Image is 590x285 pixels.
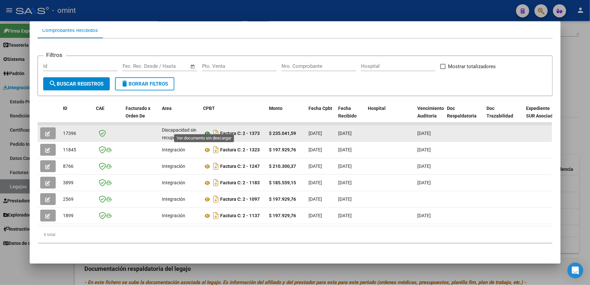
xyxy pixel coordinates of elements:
[212,161,221,171] i: Descargar documento
[160,101,201,130] datatable-header-cell: Area
[366,101,415,130] datatable-header-cell: Hospital
[339,147,352,152] span: [DATE]
[121,80,129,88] mat-icon: delete
[339,106,357,118] span: Fecha Recibido
[269,106,283,111] span: Monto
[415,101,445,130] datatable-header-cell: Vencimiento Auditoría
[487,106,514,118] span: Doc Trazabilidad
[189,63,196,70] button: Open calendar
[115,77,174,91] button: Borrar Filtros
[203,106,215,111] span: CPBT
[526,106,556,118] span: Expediente SUR Asociado
[309,147,322,152] span: [DATE]
[269,131,296,136] strong: $ 235.041,59
[447,106,477,118] span: Doc Respaldatoria
[63,106,68,111] span: ID
[162,213,186,218] span: Integración
[418,180,431,185] span: [DATE]
[339,131,352,136] span: [DATE]
[212,144,221,155] i: Descargar documento
[162,180,186,185] span: Integración
[126,106,151,118] span: Facturado x Orden De
[339,164,352,169] span: [DATE]
[212,210,221,221] i: Descargar documento
[418,164,431,169] span: [DATE]
[43,77,110,91] button: Buscar Registros
[162,106,172,111] span: Area
[63,196,74,202] span: 2569
[221,213,260,219] strong: Factura C: 2 - 1137
[309,196,322,202] span: [DATE]
[201,101,267,130] datatable-header-cell: CPBT
[61,101,94,130] datatable-header-cell: ID
[43,27,98,34] div: Comprobantes Recibidos
[267,101,306,130] datatable-header-cell: Monto
[339,213,352,218] span: [DATE]
[339,196,352,202] span: [DATE]
[96,106,105,111] span: CAE
[269,196,296,202] strong: $ 197.929,76
[418,147,431,152] span: [DATE]
[309,180,322,185] span: [DATE]
[212,177,221,188] i: Descargar documento
[162,147,186,152] span: Integración
[418,131,431,136] span: [DATE]
[162,164,186,169] span: Integración
[94,101,123,130] datatable-header-cell: CAE
[336,101,366,130] datatable-header-cell: Fecha Recibido
[568,263,583,278] div: Open Intercom Messenger
[63,147,76,152] span: 11845
[121,81,168,87] span: Borrar Filtros
[269,213,296,218] strong: $ 197.929,76
[38,226,553,243] div: 6 total
[63,180,74,185] span: 3899
[309,164,322,169] span: [DATE]
[162,127,197,140] span: Discapacidad sin recupero
[123,63,144,69] input: Start date
[445,101,484,130] datatable-header-cell: Doc Respaldatoria
[212,194,221,204] i: Descargar documento
[368,106,386,111] span: Hospital
[269,180,296,185] strong: $ 185.559,15
[309,131,322,136] span: [DATE]
[221,147,260,153] strong: Factura C: 2 - 1323
[221,131,260,136] strong: Factura C: 2 - 1373
[339,180,352,185] span: [DATE]
[49,80,57,88] mat-icon: search
[221,197,260,202] strong: Factura C: 2 - 1097
[309,106,333,111] span: Fecha Cpbt
[212,128,221,139] i: Descargar documento
[63,131,76,136] span: 17396
[63,164,74,169] span: 8766
[49,81,104,87] span: Buscar Registros
[418,213,431,218] span: [DATE]
[269,164,296,169] strong: $ 210.300,37
[123,101,160,130] datatable-header-cell: Facturado x Orden De
[269,147,296,152] strong: $ 197.929,76
[418,106,444,118] span: Vencimiento Auditoría
[221,164,260,169] strong: Factura C: 2 - 1247
[43,51,66,59] h3: Filtros
[162,196,186,202] span: Integración
[524,101,560,130] datatable-header-cell: Expediente SUR Asociado
[221,180,260,186] strong: Factura C: 2 - 1183
[448,63,496,70] span: Mostrar totalizadores
[306,101,336,130] datatable-header-cell: Fecha Cpbt
[63,213,74,218] span: 1899
[150,63,182,69] input: End date
[484,101,524,130] datatable-header-cell: Doc Trazabilidad
[309,213,322,218] span: [DATE]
